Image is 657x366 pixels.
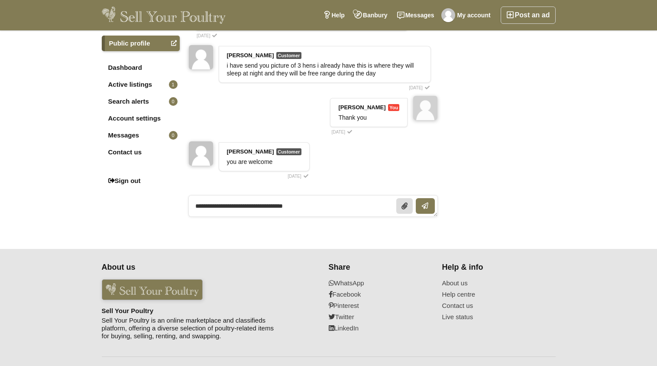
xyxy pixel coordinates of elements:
span: 0 [169,97,178,106]
span: Customer [276,148,301,155]
img: Richard [413,96,437,120]
p: Sell Your Poultry is an online marketplace and classifieds platform, offering a diverse selection... [102,317,277,340]
a: Active listings1 [102,77,180,92]
span: Customer [276,52,301,59]
a: Sign out [102,173,180,189]
a: Messages0 [102,127,180,143]
h4: About us [102,263,277,272]
a: Twitter [329,313,431,321]
span: 0 [169,131,178,140]
div: you are welcome [227,158,301,166]
a: Pinterest [329,302,431,310]
a: Contact us [102,144,180,160]
span: You [388,104,399,111]
img: jawed ahmed [189,45,213,69]
strong: [PERSON_NAME] [227,148,274,155]
strong: Sell Your Poultry [102,307,153,314]
a: Help centre [442,291,545,298]
a: Help [318,7,350,24]
a: Post an ad [501,7,556,24]
div: Thank you [338,114,399,121]
a: Contact us [442,302,545,310]
h4: Help & info [442,263,545,272]
a: Banbury [350,7,392,24]
img: jawed ahmed [189,141,213,166]
strong: [PERSON_NAME] [227,52,274,59]
div: i have send you picture of 3 hens i already have this is where they will sleep at night and they ... [227,62,423,77]
strong: [PERSON_NAME] [338,104,385,111]
a: Messages [392,7,439,24]
a: Dashboard [102,60,180,75]
img: Sell Your Poultry [102,7,226,24]
span: 1 [169,80,178,89]
h4: Share [329,263,431,272]
a: LinkedIn [329,324,431,332]
a: Search alerts0 [102,94,180,109]
a: Public profile [102,36,180,51]
a: WhatsApp [329,279,431,287]
a: Facebook [329,291,431,298]
img: Sell Your Poultry [102,279,203,300]
a: Live status [442,313,545,321]
a: About us [442,279,545,287]
a: Account settings [102,111,180,126]
img: Richard [441,8,455,22]
a: My account [439,7,495,24]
